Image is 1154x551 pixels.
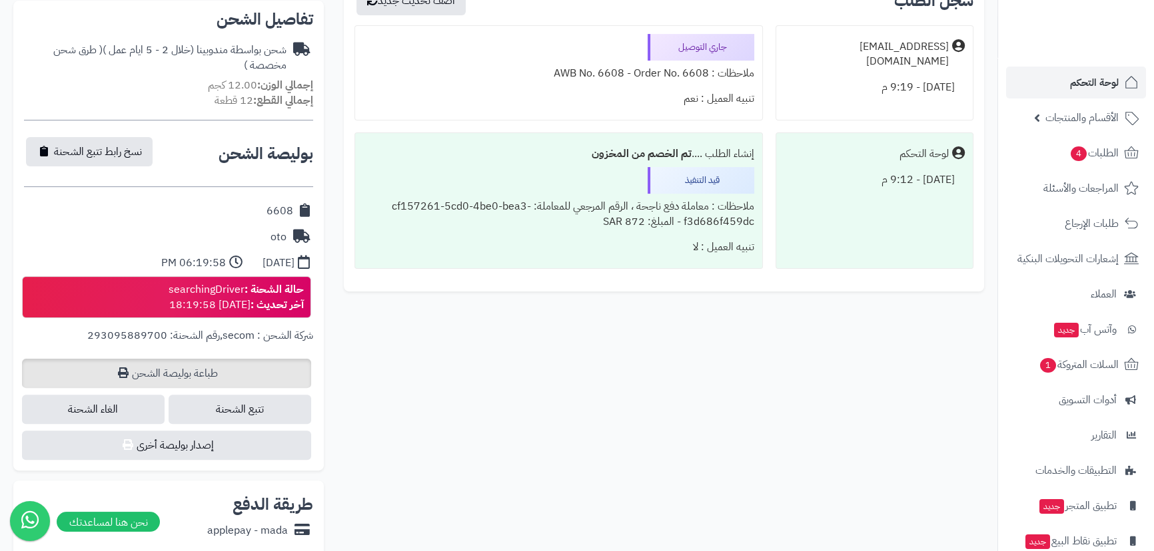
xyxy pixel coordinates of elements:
[233,496,313,512] h2: طريقة الدفع
[784,39,949,70] div: [EMAIL_ADDRESS][DOMAIN_NAME]
[592,146,692,162] b: تم الخصم من المخزون
[1054,323,1079,337] span: جديد
[1006,384,1146,416] a: أدوات التسويق
[1091,285,1117,303] span: العملاء
[26,137,153,166] button: نسخ رابط تتبع الشحنة
[169,282,304,313] div: searchingDriver [DATE] 18:19:58
[223,327,313,343] span: شركة الشحن : secom
[1071,146,1087,162] span: 4
[207,523,288,538] div: applepay - mada
[363,86,754,112] div: تنبيه العميل : نعم
[1006,313,1146,345] a: وآتس آبجديد
[1006,278,1146,310] a: العملاء
[22,395,165,424] span: الغاء الشحنة
[784,75,965,100] div: [DATE] - 9:19 م
[257,77,313,93] strong: إجمالي الوزن:
[1039,499,1064,514] span: جديد
[1040,358,1057,373] span: 1
[1006,419,1146,451] a: التقارير
[24,328,313,359] div: ,
[648,34,754,61] div: جاري التوصيل
[363,141,754,167] div: إنشاء الطلب ....
[161,256,226,271] div: 06:19:58 PM
[1006,137,1146,169] a: الطلبات4
[1038,496,1117,515] span: تطبيق المتجر
[263,256,294,271] div: [DATE]
[1045,108,1119,127] span: الأقسام والمنتجات
[1006,172,1146,204] a: المراجعات والأسئلة
[1059,391,1117,409] span: أدوات التسويق
[215,92,313,108] small: 12 قطعة
[1006,208,1146,240] a: طلبات الإرجاع
[271,230,287,245] div: oto
[1006,455,1146,486] a: التطبيقات والخدمات
[54,144,142,160] span: نسخ رابط تتبع الشحنة
[648,167,754,194] div: قيد التنفيذ
[1091,426,1117,445] span: التقارير
[1069,144,1119,162] span: الطلبات
[1025,534,1050,549] span: جديد
[22,359,311,388] a: طباعة بوليصة الشحن
[169,395,311,424] a: تتبع الشحنة
[208,77,313,93] small: 12.00 كجم
[363,61,754,87] div: ملاحظات : AWB No. 6608 - Order No. 6608
[245,281,304,297] strong: حالة الشحنة :
[899,146,949,162] div: لوحة التحكم
[267,204,293,219] div: 6608
[253,92,313,108] strong: إجمالي القطع:
[251,297,304,313] strong: آخر تحديث :
[24,11,313,27] h2: تفاصيل الشحن
[1006,490,1146,522] a: تطبيق المتجرجديد
[784,167,965,193] div: [DATE] - 9:12 م
[363,234,754,260] div: تنبيه العميل : لا
[1053,320,1117,339] span: وآتس آب
[1065,214,1119,233] span: طلبات الإرجاع
[219,146,313,162] h2: بوليصة الشحن
[1006,349,1146,381] a: السلات المتروكة1
[53,42,287,73] span: ( طرق شحن مخصصة )
[1024,532,1117,550] span: تطبيق نقاط البيع
[1006,243,1146,275] a: إشعارات التحويلات البنكية
[87,327,220,343] span: رقم الشحنة: 293095889700
[1006,67,1146,98] a: لوحة التحكم
[1063,31,1141,59] img: logo-2.png
[1043,179,1119,198] span: المراجعات والأسئلة
[363,194,754,235] div: ملاحظات : معاملة دفع ناجحة ، الرقم المرجعي للمعاملة: cf157261-5cd0-4be0-bea3-f3d686f459dc - المبل...
[1017,250,1119,268] span: إشعارات التحويلات البنكية
[22,431,311,460] button: إصدار بوليصة أخرى
[1035,461,1117,480] span: التطبيقات والخدمات
[1070,73,1119,92] span: لوحة التحكم
[24,43,287,73] div: شحن بواسطة مندوبينا (خلال 2 - 5 ايام عمل )
[1039,355,1119,374] span: السلات المتروكة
